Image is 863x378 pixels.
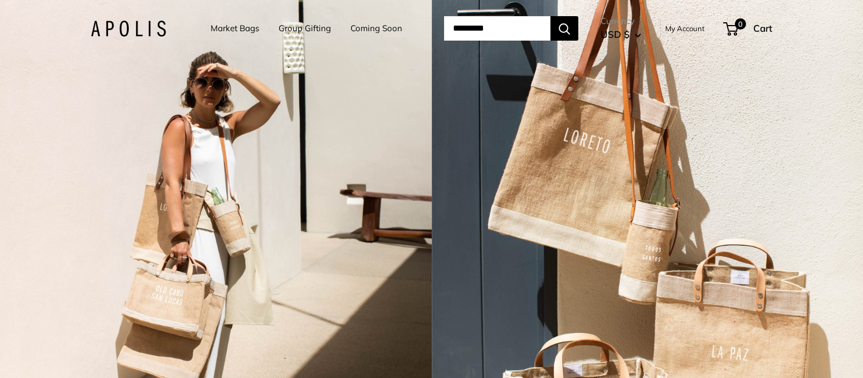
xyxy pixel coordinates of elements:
a: Coming Soon [350,21,402,36]
img: Apolis [91,21,166,37]
a: My Account [665,22,705,35]
button: Search [550,16,578,41]
a: Market Bags [211,21,259,36]
a: 0 Cart [724,19,772,37]
span: Cart [753,22,772,34]
span: USD $ [601,28,630,40]
button: USD $ [601,26,641,43]
span: Currency [601,13,641,29]
span: 0 [735,18,746,30]
input: Search... [444,16,550,41]
a: Group Gifting [279,21,331,36]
